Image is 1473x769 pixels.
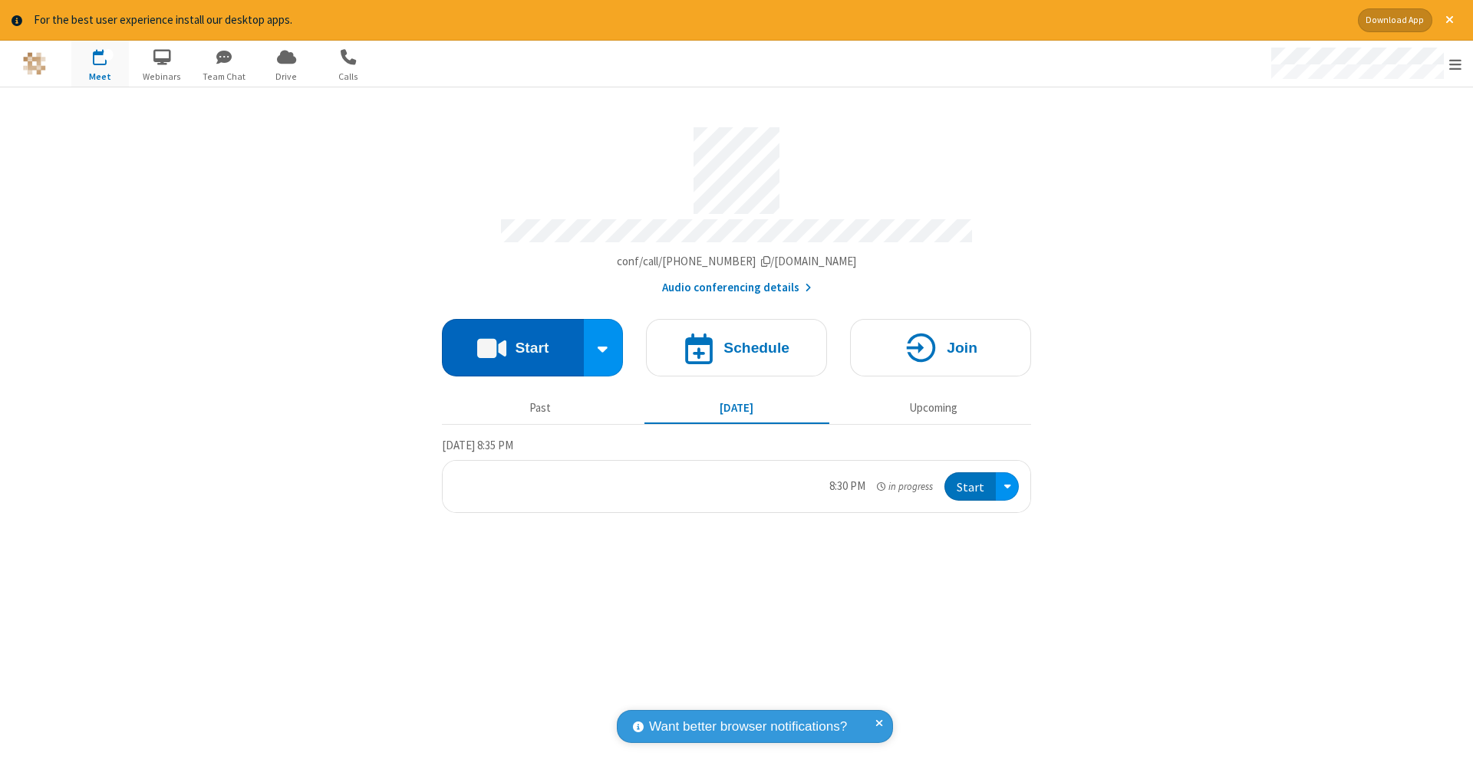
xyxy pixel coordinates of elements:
span: Calls [320,70,377,84]
div: For the best user experience install our desktop apps. [34,12,1346,29]
button: Start [442,319,584,376]
button: Join [850,319,1031,376]
div: Open menu [1257,41,1473,87]
em: in progress [877,479,933,494]
div: Start conference options [584,319,624,376]
img: QA Selenium DO NOT DELETE OR CHANGE [23,52,46,75]
span: Copy my meeting room link [617,254,857,268]
button: Audio conferencing details [662,279,812,297]
span: Webinars [133,70,191,84]
button: [DATE] [644,394,829,423]
div: 8:30 PM [829,478,865,495]
button: Past [448,394,633,423]
h4: Start [515,340,549,355]
section: Today's Meetings [442,436,1031,513]
section: Account details [442,116,1031,296]
span: Drive [258,70,315,84]
button: Download App [1358,8,1432,32]
span: Meet [71,70,129,84]
span: Team Chat [196,70,253,84]
div: 1 [104,49,114,61]
button: Logo [5,41,63,87]
span: Want better browser notifications? [649,717,847,737]
span: [DATE] 8:35 PM [442,438,513,452]
button: Close alert [1438,8,1461,32]
button: Copy my meeting room linkCopy my meeting room link [617,253,857,271]
h4: Schedule [723,340,789,355]
button: Upcoming [841,394,1026,423]
div: Open menu [996,472,1019,501]
button: Start [944,472,996,501]
button: Schedule [646,319,827,376]
h4: Join [947,340,977,355]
